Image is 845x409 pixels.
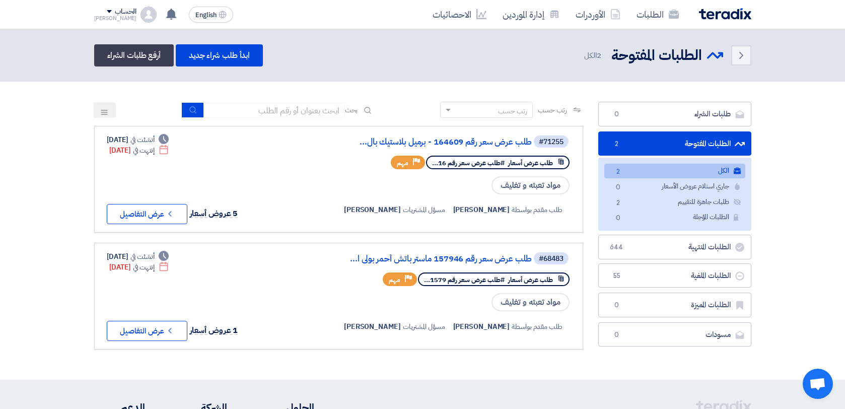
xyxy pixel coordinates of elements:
span: 5 عروض أسعار [190,208,238,220]
a: أرفع طلبات الشراء [94,44,174,66]
a: ابدأ طلب شراء جديد [176,44,263,66]
div: #71255 [539,139,564,146]
span: الكل [584,50,603,61]
a: الطلبات المفتوحة2 [598,131,751,156]
span: 0 [611,300,623,310]
input: ابحث بعنوان أو رقم الطلب [204,103,345,118]
img: Teradix logo [699,8,751,20]
a: الطلبات المؤجلة [604,210,745,225]
span: 0 [612,213,624,224]
span: بحث [345,105,358,115]
a: الطلبات الملغية55 [598,263,751,288]
a: طلبات جاهزة للتقييم [604,195,745,210]
a: الاحصائيات [425,3,495,26]
a: طلب عرض سعر رقم 164609 - برميل بلاستيك بال... [330,138,532,147]
div: [DATE] [107,134,169,145]
span: 0 [611,330,623,340]
span: 2 [612,198,624,209]
a: الطلبات المنتهية644 [598,235,751,259]
a: طلبات الشراء0 [598,102,751,126]
a: الأوردرات [568,3,628,26]
img: profile_test.png [140,7,157,23]
h2: الطلبات المفتوحة [611,46,702,65]
span: 1 عروض أسعار [190,324,238,336]
span: طلب عرض أسعار [508,275,553,285]
span: إنتهت في [133,262,155,272]
div: [DATE] [107,251,169,262]
div: [DATE] [109,145,169,156]
div: الحساب [115,8,136,16]
div: Open chat [803,369,833,399]
span: 55 [611,271,623,281]
span: مهم [397,158,408,168]
a: الكل [604,164,745,178]
div: [PERSON_NAME] [94,16,137,21]
span: 0 [612,182,624,193]
button: English [189,7,233,23]
span: أنشئت في [130,251,155,262]
span: [PERSON_NAME] [344,321,401,332]
span: 2 [612,167,624,177]
span: [PERSON_NAME] [344,204,401,215]
a: طلب عرض سعر رقم 157946 ماستر باتش أحمر بولى ا... [330,254,532,263]
a: جاري استلام عروض الأسعار [604,179,745,194]
span: طلب مقدم بواسطة [512,204,562,215]
a: الطلبات [628,3,687,26]
span: مسؤل المشتريات [403,321,445,332]
span: مواد تعبئه و تغليف [491,176,570,194]
a: مسودات0 [598,322,751,347]
a: الطلبات المميزة0 [598,293,751,317]
span: [PERSON_NAME] [453,321,510,332]
span: #طلب عرض سعر رقم 16... [432,158,505,168]
button: عرض التفاصيل [107,321,187,341]
span: #طلب عرض سعر رقم 1579... [424,275,505,285]
span: [PERSON_NAME] [453,204,510,215]
span: أنشئت في [130,134,155,145]
span: مسؤل المشتريات [403,204,445,215]
span: 0 [611,109,623,119]
span: 2 [597,50,601,61]
span: مهم [389,275,400,285]
span: إنتهت في [133,145,155,156]
span: 644 [611,242,623,252]
span: رتب حسب [538,105,567,115]
div: #68483 [539,255,564,262]
div: [DATE] [109,262,169,272]
button: عرض التفاصيل [107,204,187,224]
div: رتب حسب [498,106,527,116]
span: English [195,12,217,19]
span: 2 [611,139,623,149]
span: طلب عرض أسعار [508,158,553,168]
span: مواد تعبئه و تغليف [491,293,570,311]
span: طلب مقدم بواسطة [512,321,562,332]
a: إدارة الموردين [495,3,568,26]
